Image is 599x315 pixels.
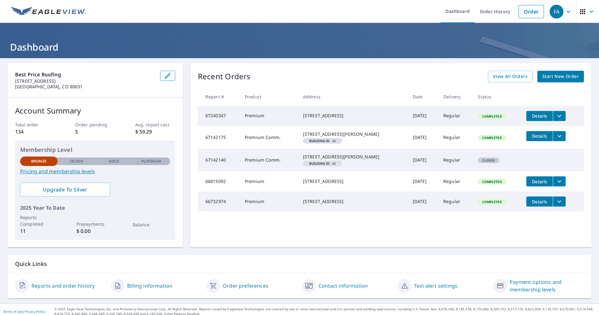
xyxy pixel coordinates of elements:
th: Delivery [438,87,473,106]
td: Premium Comm. [240,149,298,171]
img: EV Logo [11,7,86,16]
span: Details [530,179,549,185]
p: 11 [20,227,58,235]
h1: Dashboard [8,41,591,53]
p: 134 [15,128,55,135]
div: [STREET_ADDRESS] [303,198,403,205]
td: Premium [240,106,298,126]
p: Best Price Roofing [15,71,155,78]
button: filesDropdownBtn-67142175 [553,131,566,141]
a: Pricing and membership levels [20,168,170,175]
a: Billing information [127,282,172,290]
span: 42 [305,162,340,165]
p: $ 0.00 [76,227,114,235]
div: [STREET_ADDRESS][PERSON_NAME] [303,154,403,160]
p: Membership Level [20,146,170,154]
a: Privacy Policy [25,309,45,314]
th: Date [408,87,438,106]
td: [DATE] [408,106,438,126]
p: [GEOGRAPHIC_DATA], CO 80031 [15,84,155,90]
p: 5 [75,128,115,135]
td: Regular [438,191,473,212]
span: Closed [479,158,499,163]
span: Completed [479,135,505,140]
td: Regular [438,106,473,126]
a: Order [518,5,544,18]
td: 67142140 [198,149,240,171]
p: Prepayments [76,221,114,227]
td: [DATE] [408,191,438,212]
span: View All Orders [493,73,528,80]
td: 66815092 [198,171,240,191]
span: 42 [305,139,340,142]
td: Regular [438,171,473,191]
p: Avg. report cost [135,121,175,128]
td: 67142175 [198,126,240,149]
p: Balance [133,221,170,228]
td: 67240347 [198,106,240,126]
td: Regular [438,149,473,171]
div: FA [550,5,563,19]
td: Regular [438,126,473,149]
span: Details [530,133,549,139]
td: Premium Comm. [240,126,298,149]
td: Premium [240,171,298,191]
div: [STREET_ADDRESS] [303,113,403,119]
th: Address [298,87,408,106]
button: detailsBtn-66815092 [526,176,553,186]
button: filesDropdownBtn-66732974 [553,196,566,207]
span: Completed [479,200,505,204]
p: [STREET_ADDRESS] [15,78,155,84]
p: Quick Links [15,260,584,268]
a: Terms of Use [3,309,23,314]
em: Building ID [309,139,330,142]
td: [DATE] [408,149,438,171]
a: Payment options and membership levels [510,278,584,293]
div: [STREET_ADDRESS][PERSON_NAME] [303,131,403,137]
th: Product [240,87,298,106]
a: Order preferences [223,282,268,290]
td: Premium [240,191,298,212]
td: 66732974 [198,191,240,212]
span: Start New Order [542,73,579,80]
p: $ 59.29 [135,128,175,135]
a: View All Orders [488,71,533,82]
span: Details [530,113,549,119]
span: Completed [479,114,505,119]
div: [STREET_ADDRESS] [303,178,403,185]
p: Platinum [142,158,161,164]
td: [DATE] [408,126,438,149]
a: Reports and order history [31,282,95,290]
p: Order pending [75,121,115,128]
p: Silver [70,158,83,164]
em: Building ID [309,162,330,165]
a: Upgrade To Silver [20,183,110,196]
button: filesDropdownBtn-66815092 [553,176,566,186]
p: Recent Orders [198,71,251,82]
a: Contact information [318,282,368,290]
a: Text alert settings [414,282,457,290]
p: Account Summary [15,105,175,116]
p: Bronze [31,158,47,164]
span: Completed [479,180,505,184]
button: filesDropdownBtn-67240347 [553,111,566,121]
button: detailsBtn-67240347 [526,111,553,121]
th: Report # [198,87,240,106]
span: Upgrade To Silver [25,186,105,193]
button: detailsBtn-66732974 [526,196,553,207]
p: | [3,310,45,313]
p: 2025 Year To Date [20,204,170,212]
p: Reports Completed [20,214,58,227]
p: Total order [15,121,55,128]
button: detailsBtn-67142175 [526,131,553,141]
a: Start New Order [537,71,584,82]
p: Gold [109,158,119,164]
span: Details [530,199,549,205]
td: [DATE] [408,171,438,191]
th: Status [473,87,521,106]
